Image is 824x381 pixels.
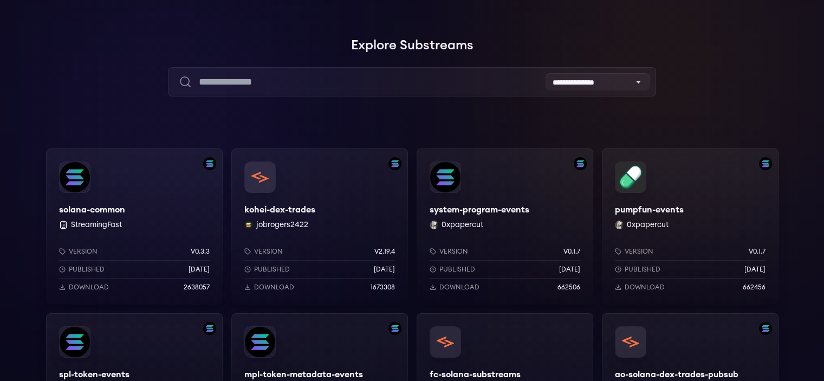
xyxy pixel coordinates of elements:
p: Published [439,265,475,274]
a: Filter by solana networkpumpfun-eventspumpfun-events0xpapercut 0xpapercutVersionv0.1.7Published[D... [602,148,778,305]
a: Filter by solana networksolana-commonsolana-common StreamingFastVersionv0.3.3Published[DATE]Downl... [46,148,223,305]
p: Published [254,265,290,274]
p: v0.1.7 [563,247,580,256]
img: Filter by solana network [759,322,772,335]
img: Filter by solana network [574,157,587,170]
p: v0.3.3 [191,247,210,256]
button: jobrogers2422 [256,219,308,230]
p: [DATE] [189,265,210,274]
p: Download [625,283,665,292]
p: Download [254,283,294,292]
p: Download [439,283,479,292]
h1: Explore Substreams [46,35,778,56]
p: Version [69,247,98,256]
p: [DATE] [744,265,765,274]
p: [DATE] [559,265,580,274]
p: Download [69,283,109,292]
p: v0.1.7 [749,247,765,256]
img: Filter by solana network [203,322,216,335]
p: 662506 [557,283,580,292]
img: Filter by solana network [388,322,401,335]
button: 0xpapercut [627,219,669,230]
p: 662456 [743,283,765,292]
a: Filter by solana networkkohei-dex-tradeskohei-dex-tradesjobrogers2422 jobrogers2422Versionv2.19.4... [231,148,408,305]
p: Version [439,247,468,256]
img: Filter by solana network [388,157,401,170]
p: v2.19.4 [374,247,395,256]
p: Version [254,247,283,256]
button: 0xpapercut [442,219,483,230]
p: 1673308 [371,283,395,292]
img: Filter by solana network [203,157,216,170]
p: Published [69,265,105,274]
p: Published [625,265,660,274]
p: [DATE] [374,265,395,274]
p: 2638057 [184,283,210,292]
a: Filter by solana networksystem-program-eventssystem-program-events0xpapercut 0xpapercutVersionv0.... [417,148,593,305]
p: Version [625,247,653,256]
img: Filter by solana network [759,157,772,170]
button: StreamingFast [71,219,122,230]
